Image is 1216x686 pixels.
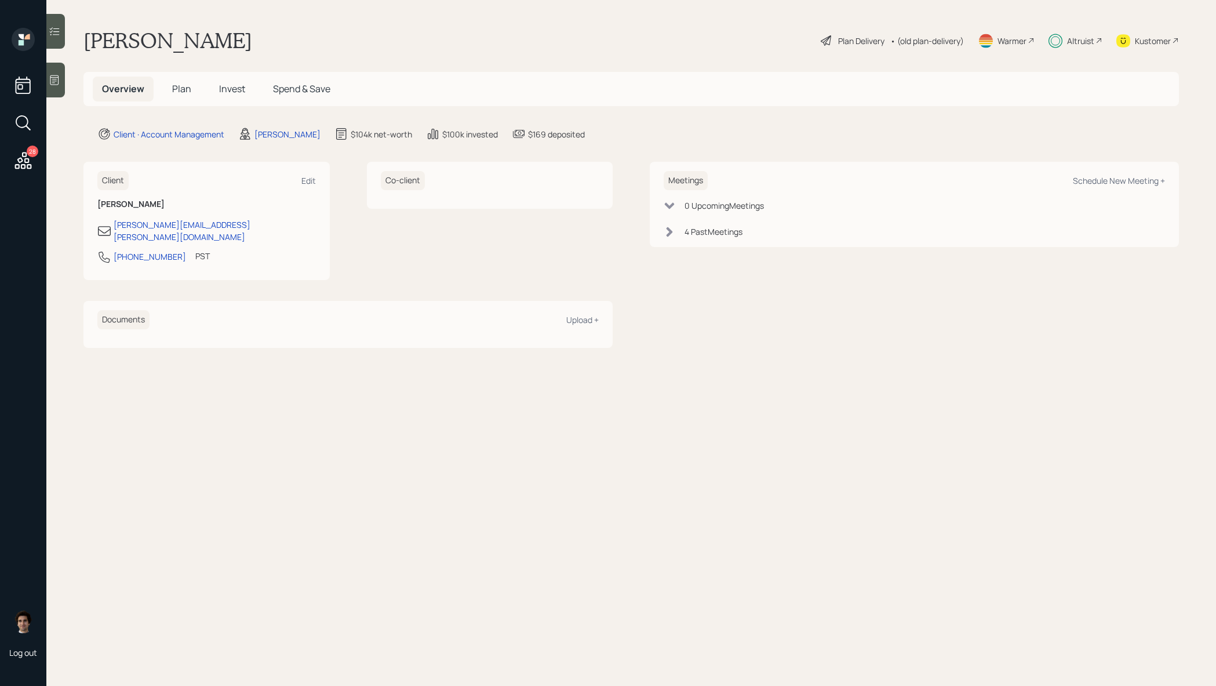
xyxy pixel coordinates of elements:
[219,82,245,95] span: Invest
[566,314,599,325] div: Upload +
[9,647,37,658] div: Log out
[838,35,884,47] div: Plan Delivery
[254,128,321,140] div: [PERSON_NAME]
[114,128,224,140] div: Client · Account Management
[381,171,425,190] h6: Co-client
[664,171,708,190] h6: Meetings
[1073,175,1165,186] div: Schedule New Meeting +
[528,128,585,140] div: $169 deposited
[195,250,210,262] div: PST
[114,251,186,263] div: [PHONE_NUMBER]
[442,128,498,140] div: $100k invested
[114,219,316,243] div: [PERSON_NAME][EMAIL_ADDRESS][PERSON_NAME][DOMAIN_NAME]
[890,35,964,47] div: • (old plan-delivery)
[301,175,316,186] div: Edit
[12,610,35,633] img: harrison-schaefer-headshot-2.png
[351,128,412,140] div: $104k net-worth
[97,199,316,209] h6: [PERSON_NAME]
[102,82,144,95] span: Overview
[27,146,38,157] div: 28
[83,28,252,53] h1: [PERSON_NAME]
[685,226,742,238] div: 4 Past Meeting s
[172,82,191,95] span: Plan
[1067,35,1094,47] div: Altruist
[997,35,1026,47] div: Warmer
[685,199,764,212] div: 0 Upcoming Meeting s
[1135,35,1171,47] div: Kustomer
[97,171,129,190] h6: Client
[273,82,330,95] span: Spend & Save
[97,310,150,329] h6: Documents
